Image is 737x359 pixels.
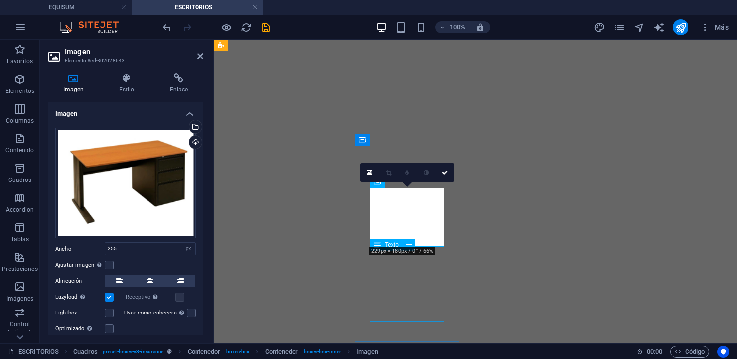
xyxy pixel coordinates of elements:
p: Favoritos [7,57,33,65]
button: design [593,21,605,33]
a: Haz clic para cancelar la selección y doble clic para abrir páginas [8,346,59,358]
h3: Elemento #ed-802028643 [65,56,184,65]
img: Editor Logo [57,21,131,33]
h2: Imagen [65,47,203,56]
p: Contenido [5,146,34,154]
a: Confirmar ( Ctrl ⏎ ) [436,163,454,182]
p: Columnas [6,117,34,125]
button: Haz clic para salir del modo de previsualización y seguir editando [220,21,232,33]
label: Ajustar imagen [55,259,105,271]
p: Cuadros [8,176,32,184]
label: Lazyload [55,291,105,303]
i: Páginas (Ctrl+Alt+S) [614,22,625,33]
i: Publicar [675,22,687,33]
label: Ancho [55,246,105,252]
label: Alineación [55,275,105,287]
span: Haz clic para seleccionar y doble clic para editar [265,346,298,358]
span: Texto [385,242,399,248]
p: Elementos [5,87,34,95]
i: Este elemento es un preajuste personalizable [167,349,172,354]
span: . boxes-box [224,346,249,358]
button: undo [161,21,173,33]
span: Haz clic para seleccionar y doble clic para editar [188,346,221,358]
span: Código [675,346,705,358]
i: Guardar (Ctrl+S) [260,22,272,33]
button: Código [670,346,709,358]
a: Desenfoque [398,163,417,182]
label: Optimizado [55,323,105,335]
i: AI Writer [653,22,665,33]
p: Accordion [6,206,34,214]
span: Haz clic para seleccionar y doble clic para editar [73,346,98,358]
span: : [654,348,655,355]
button: 100% [435,21,470,33]
span: Más [700,22,729,32]
span: Haz clic para seleccionar y doble clic para editar [356,346,378,358]
h6: Tiempo de la sesión [637,346,663,358]
h4: Estilo [103,73,154,94]
button: reload [240,21,252,33]
a: Escala de grises [417,163,436,182]
h4: Imagen [48,102,203,120]
p: Tablas [11,235,29,243]
h4: Enlace [154,73,203,94]
label: Usar como cabecera [124,307,187,319]
button: text_generator [653,21,665,33]
i: Volver a cargar página [241,22,252,33]
span: 00 00 [647,346,662,358]
button: Usercentrics [717,346,729,358]
span: . boxes-box-inner [302,346,342,358]
button: navigator [633,21,645,33]
i: Diseño (Ctrl+Alt+Y) [594,22,605,33]
h4: Imagen [48,73,103,94]
i: Deshacer: Cambiar imagen (Ctrl+Z) [161,22,173,33]
p: Imágenes [6,295,33,303]
label: Receptivo [126,291,175,303]
h6: 100% [450,21,466,33]
span: . preset-boxes-v3-insurance [101,346,163,358]
button: pages [613,21,625,33]
a: Selecciona archivos del administrador de archivos, de la galería de fotos o carga archivo(s) [360,163,379,182]
h4: ESCRITORIOS [132,2,263,13]
i: Navegador [634,22,645,33]
button: Más [696,19,733,35]
button: save [260,21,272,33]
div: Imagen5-E2rp7A9MslmuKo7HAqXV4g.png [55,128,196,239]
nav: breadcrumb [73,346,378,358]
p: Prestaciones [2,265,37,273]
a: Modo de recorte [379,163,398,182]
label: Lightbox [55,307,105,319]
button: publish [673,19,688,35]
